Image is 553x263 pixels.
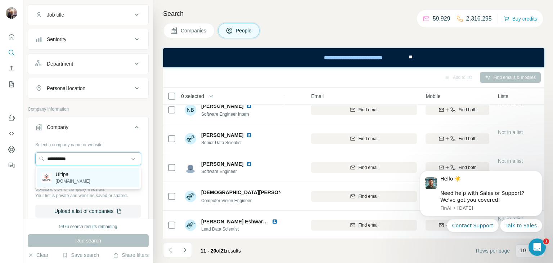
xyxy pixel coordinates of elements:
div: NB [185,104,196,116]
span: Mobile [426,93,440,100]
button: Use Surfe on LinkedIn [6,111,17,124]
button: Find email [311,220,417,231]
p: 2,316,295 [466,14,492,23]
span: Rows per page [476,247,510,254]
span: [PERSON_NAME] [201,160,243,168]
button: Find email [311,104,417,115]
p: 10 [520,247,526,254]
button: Job title [28,6,148,23]
button: Quick start [6,30,17,43]
img: Avatar [185,191,196,202]
span: Find both [459,135,477,142]
span: Email [311,93,324,100]
h4: Search [163,9,544,19]
span: Find both [459,107,477,113]
span: of [216,248,221,254]
p: Your list is private and won't be saved or shared. [35,192,141,199]
span: Computer Vision Engineer [201,198,252,203]
button: Save search [62,251,99,259]
img: Avatar [185,162,196,173]
span: [PERSON_NAME] [201,102,243,110]
button: Find email [311,162,417,173]
p: [DOMAIN_NAME] [56,178,90,184]
span: Lists [498,93,508,100]
button: Enrich CSV [6,62,17,75]
span: Find email [359,164,378,171]
span: Not in a list [498,129,523,135]
button: Use Surfe API [6,127,17,140]
iframe: Banner [163,48,544,67]
div: Job title [47,11,64,18]
p: Upload a CSV of company websites. [35,186,141,192]
div: Seniority [47,36,66,43]
button: Navigate to previous page [163,243,177,257]
span: Not in a list [498,158,523,164]
button: Find email [311,133,417,144]
img: Ultipa [41,173,51,183]
button: Find both [426,104,489,115]
span: Software Engineer Intern [201,112,249,117]
img: LinkedIn logo [246,132,252,138]
p: Ultipa [56,171,90,178]
span: 11 - 20 [201,248,216,254]
span: Find email [359,107,378,113]
button: Find email [311,191,417,202]
iframe: Intercom live chat [529,239,546,256]
img: Avatar [185,219,196,231]
img: LinkedIn logo [272,219,278,224]
iframe: Intercom notifications message [409,165,553,236]
button: Company [28,119,148,139]
span: Find email [359,135,378,142]
button: Search [6,46,17,59]
span: Find both [459,164,477,171]
span: [DEMOGRAPHIC_DATA][PERSON_NAME] [201,189,301,196]
button: Find both [426,162,489,173]
div: Department [47,60,73,67]
button: Find both [426,133,489,144]
button: Feedback [6,159,17,172]
span: 0 selected [181,93,204,100]
span: results [201,248,241,254]
span: Lead Data Scientist [201,226,280,232]
button: Upload a list of companies [35,205,141,218]
span: 21 [220,248,226,254]
button: My lists [6,78,17,91]
img: Avatar [185,133,196,144]
p: 59,929 [433,14,450,23]
img: LinkedIn logo [246,161,252,167]
button: Dashboard [6,143,17,156]
button: Seniority [28,31,148,48]
button: Personal location [28,80,148,97]
span: Software Engineer [201,168,255,175]
div: Select a company name or website [35,139,141,148]
span: People [236,27,252,34]
p: Company information [28,106,149,112]
span: [PERSON_NAME] Eshwarahalli [PERSON_NAME] [201,219,319,224]
img: Avatar [6,7,17,19]
span: Find email [359,193,378,200]
span: [PERSON_NAME] [201,131,243,139]
button: Share filters [113,251,149,259]
span: Find email [359,222,378,228]
img: LinkedIn logo [246,103,252,109]
span: 1 [543,239,549,244]
span: Senior Data Scientist [201,139,255,146]
button: Department [28,55,148,72]
button: Buy credits [504,14,537,24]
button: Navigate to next page [177,243,192,257]
span: Companies [181,27,207,34]
div: Personal location [47,85,85,92]
div: 9976 search results remaining [59,223,117,230]
button: Clear [28,251,48,259]
div: Company [47,124,68,131]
